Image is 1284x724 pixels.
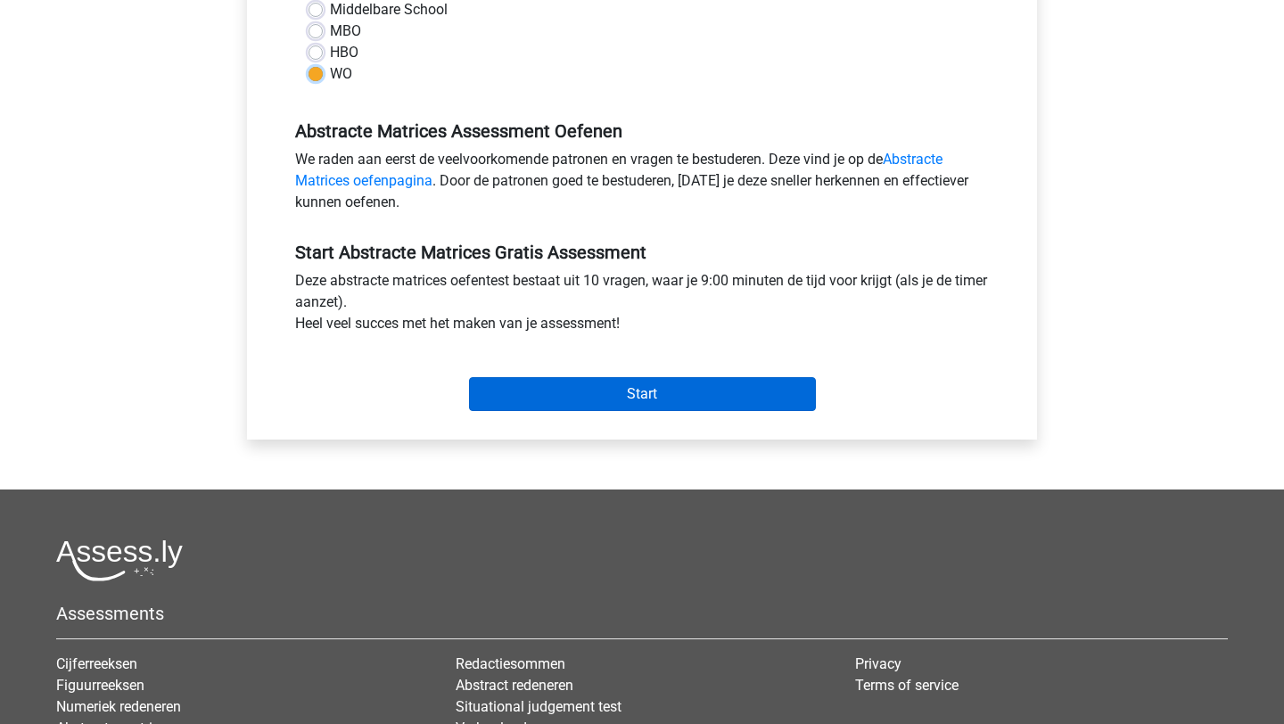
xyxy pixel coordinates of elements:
a: Numeriek redeneren [56,698,181,715]
a: Abstract redeneren [456,677,573,694]
a: Situational judgement test [456,698,621,715]
h5: Abstracte Matrices Assessment Oefenen [295,120,989,142]
label: HBO [330,42,358,63]
a: Cijferreeksen [56,655,137,672]
h5: Start Abstracte Matrices Gratis Assessment [295,242,989,263]
input: Start [469,377,816,411]
a: Redactiesommen [456,655,565,672]
label: WO [330,63,352,85]
a: Figuurreeksen [56,677,144,694]
div: We raden aan eerst de veelvoorkomende patronen en vragen te bestuderen. Deze vind je op de . Door... [282,149,1002,220]
a: Privacy [855,655,901,672]
div: Deze abstracte matrices oefentest bestaat uit 10 vragen, waar je 9:00 minuten de tijd voor krijgt... [282,270,1002,341]
img: Assessly logo [56,539,183,581]
label: MBO [330,21,361,42]
h5: Assessments [56,603,1228,624]
a: Terms of service [855,677,959,694]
